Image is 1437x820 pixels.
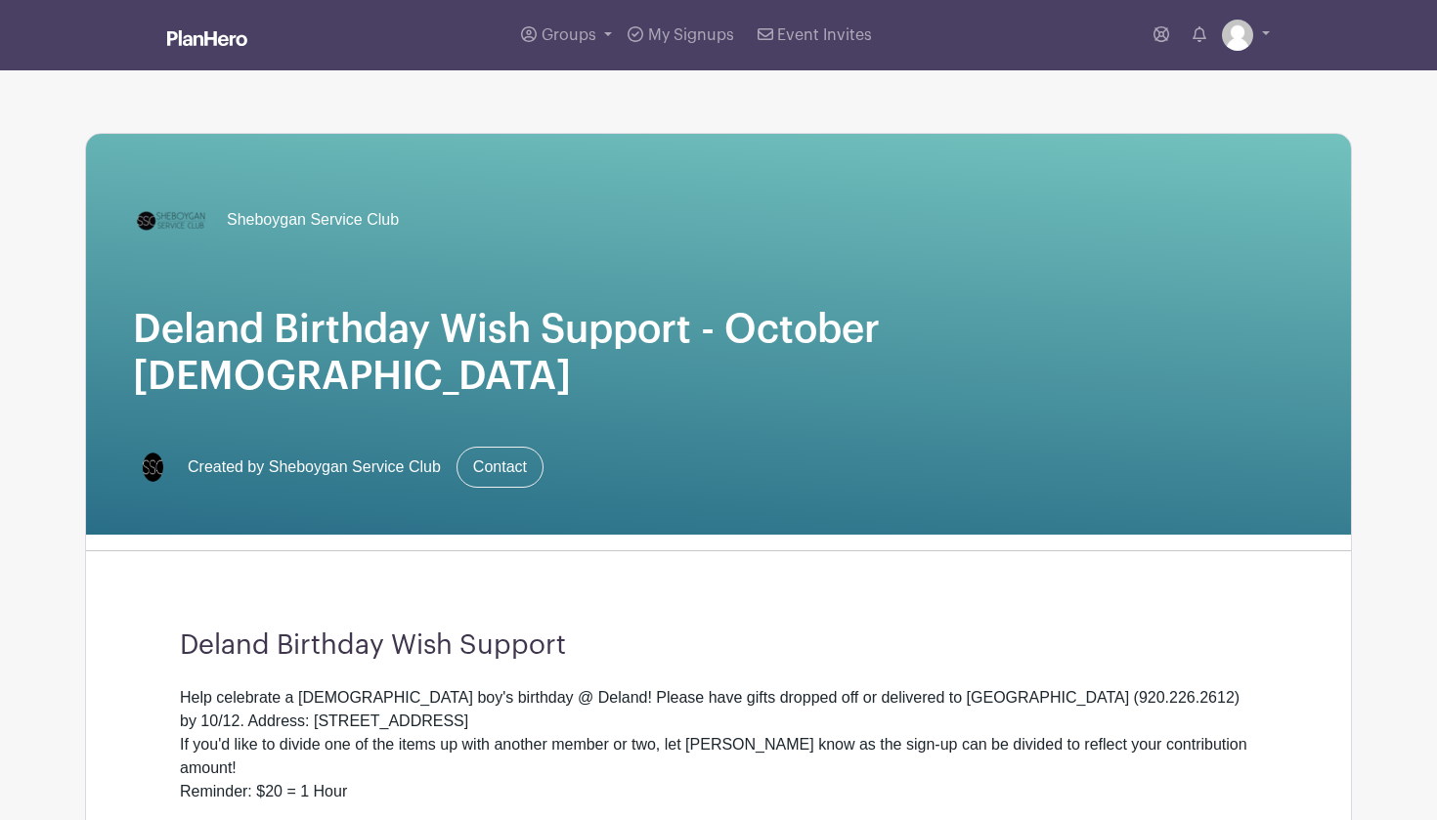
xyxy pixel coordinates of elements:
h3: Deland Birthday Wish Support [180,629,1257,663]
img: logo_white-6c42ec7e38ccf1d336a20a19083b03d10ae64f83f12c07503d8b9e83406b4c7d.svg [167,30,247,46]
div: Help celebrate a [DEMOGRAPHIC_DATA] boy's birthday @ Deland! Please have gifts dropped off or del... [180,686,1257,803]
span: Groups [542,27,596,43]
img: SSC%20Circle%20Logo%20(1).png [133,448,172,487]
img: default-ce2991bfa6775e67f084385cd625a349d9dcbb7a52a09fb2fda1e96e2d18dcdb.png [1222,20,1253,51]
span: Created by Sheboygan Service Club [188,455,441,479]
span: My Signups [648,27,734,43]
a: Contact [457,447,544,488]
span: Sheboygan Service Club [227,208,399,232]
h1: Deland Birthday Wish Support - October [DEMOGRAPHIC_DATA] [133,306,1304,400]
img: SSC_Logo_NEW.png [133,181,211,259]
span: Event Invites [777,27,872,43]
